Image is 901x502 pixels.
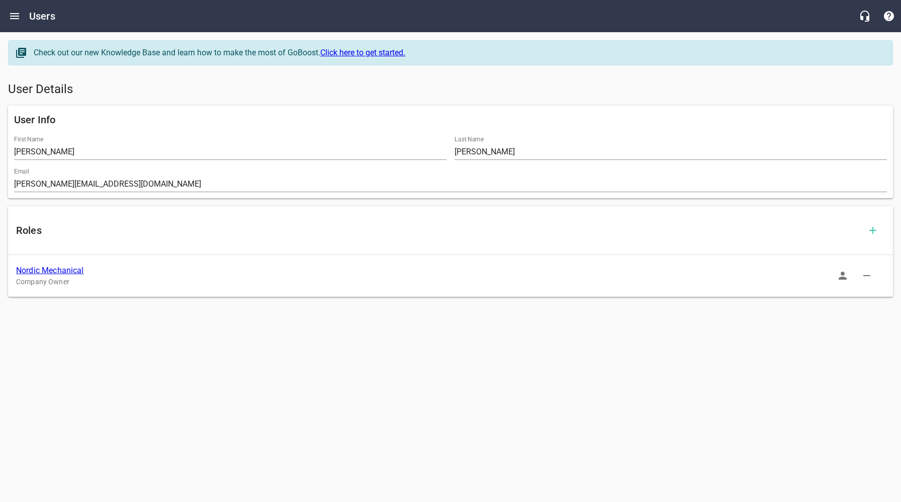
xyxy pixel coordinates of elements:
[320,48,405,57] a: Click here to get started.
[29,8,55,24] h6: Users
[8,81,893,98] h5: User Details
[877,4,901,28] button: Support Portal
[14,136,43,142] label: First Name
[14,112,887,128] h6: User Info
[34,47,882,59] div: Check out our new Knowledge Base and learn how to make the most of GoBoost.
[855,264,879,288] button: Delete Role
[14,169,29,175] label: Email
[861,218,885,242] button: Add Role
[853,4,877,28] button: Live Chat
[831,264,855,288] button: Sign In as Role
[16,277,869,287] p: Company Owner
[3,4,27,28] button: Open drawer
[16,222,861,238] h6: Roles
[16,266,84,275] a: Nordic Mechanical
[455,136,484,142] label: Last Name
